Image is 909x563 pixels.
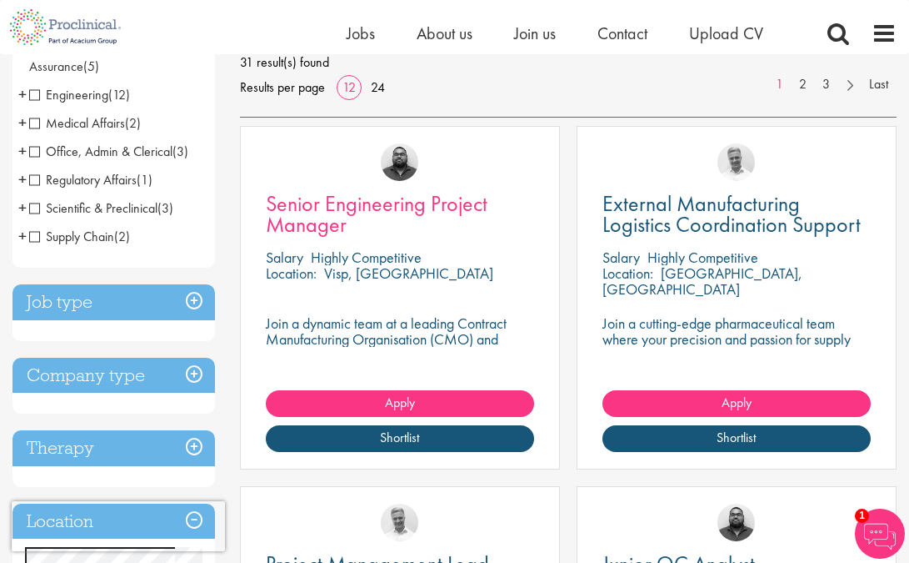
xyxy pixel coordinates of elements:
[108,86,130,103] span: (12)
[602,315,871,379] p: Join a cutting-edge pharmaceutical team where your precision and passion for supply chain will he...
[114,228,130,245] span: (2)
[381,143,418,181] img: Ashley Bennett
[722,394,752,411] span: Apply
[18,195,27,220] span: +
[647,248,758,267] p: Highly Competitive
[814,75,838,94] a: 3
[29,86,108,103] span: Engineering
[18,224,27,249] span: +
[417,23,472,44] a: About us
[855,509,869,523] span: 1
[240,75,325,100] span: Results per page
[717,504,755,541] img: Ashley Bennett
[172,143,188,160] span: (3)
[12,430,215,466] h3: Therapy
[717,143,755,181] img: Joshua Bye
[18,110,27,135] span: +
[347,23,375,44] a: Jobs
[29,171,152,189] span: Regulatory Affairs
[266,194,534,235] a: Senior Engineering Project Manager
[29,143,172,160] span: Office, Admin & Clerical
[29,199,173,217] span: Scientific & Preclinical
[18,138,27,163] span: +
[266,248,303,267] span: Salary
[602,264,653,283] span: Location:
[12,284,215,320] h3: Job type
[137,171,152,189] span: (1)
[266,315,534,379] p: Join a dynamic team at a leading Contract Manufacturing Organisation (CMO) and contribute to grou...
[385,394,415,411] span: Apply
[311,248,422,267] p: Highly Competitive
[12,501,225,551] iframe: reCAPTCHA
[157,199,173,217] span: (3)
[861,75,897,94] a: Last
[29,199,157,217] span: Scientific & Preclinical
[337,78,362,96] a: 12
[602,194,871,235] a: External Manufacturing Logistics Coordination Support
[266,189,487,239] span: Senior Engineering Project Manager
[18,167,27,192] span: +
[12,358,215,394] h3: Company type
[29,228,130,245] span: Supply Chain
[266,390,534,417] a: Apply
[689,23,763,44] a: Upload CV
[602,189,861,239] span: External Manufacturing Logistics Coordination Support
[855,509,905,559] img: Chatbot
[83,58,99,75] span: (5)
[29,114,125,132] span: Medical Affairs
[324,264,493,283] p: Visp, [GEOGRAPHIC_DATA]
[381,504,418,541] img: Joshua Bye
[29,171,137,189] span: Regulatory Affairs
[514,23,556,44] a: Join us
[18,82,27,107] span: +
[240,50,897,75] span: 31 result(s) found
[266,425,534,452] a: Shortlist
[602,264,802,299] p: [GEOGRAPHIC_DATA], [GEOGRAPHIC_DATA]
[29,86,130,103] span: Engineering
[602,248,640,267] span: Salary
[125,114,141,132] span: (2)
[365,78,391,96] a: 24
[29,228,114,245] span: Supply Chain
[602,425,871,452] a: Shortlist
[602,390,871,417] a: Apply
[767,75,792,94] a: 1
[29,114,141,132] span: Medical Affairs
[29,143,188,160] span: Office, Admin & Clerical
[266,264,317,283] span: Location:
[791,75,815,94] a: 2
[597,23,647,44] a: Contact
